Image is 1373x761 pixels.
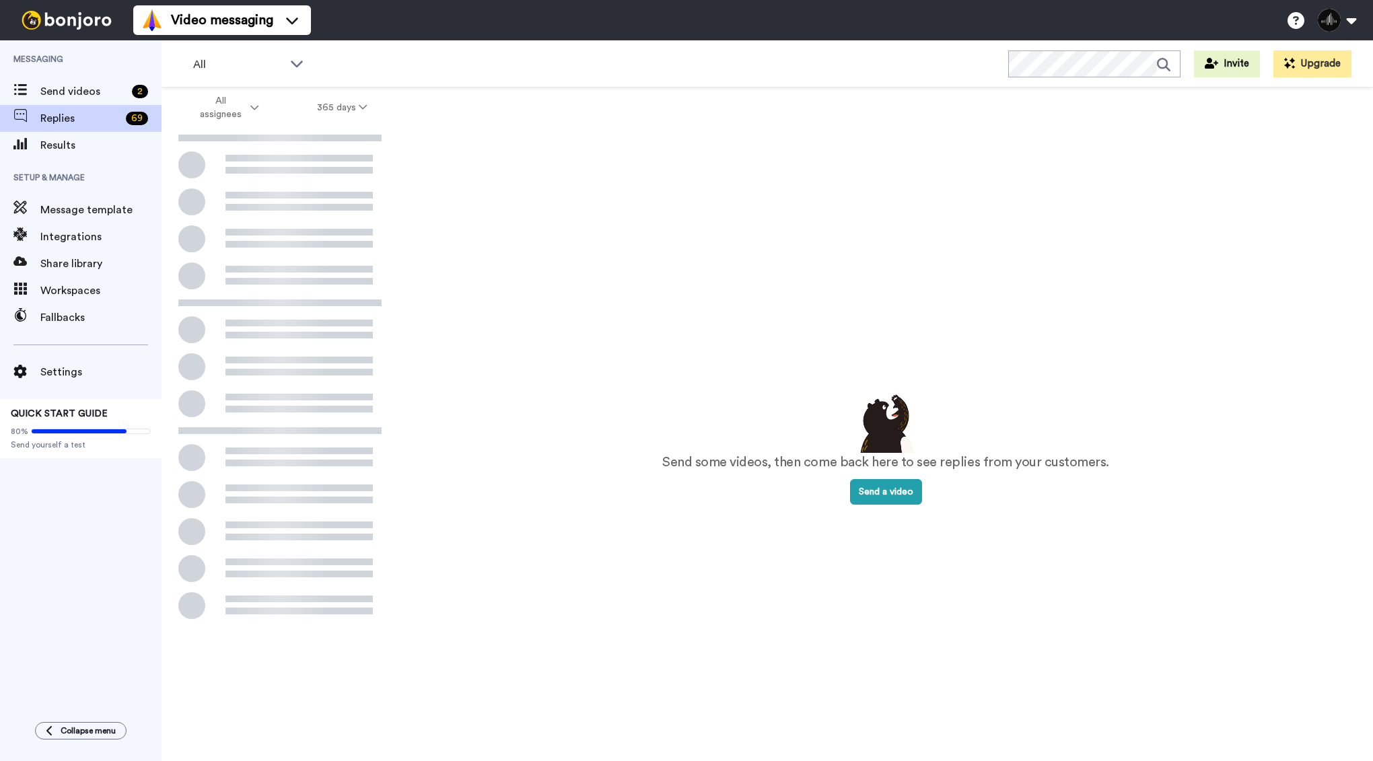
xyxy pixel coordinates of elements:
[852,391,919,453] img: results-emptystates.png
[141,9,163,31] img: vm-color.svg
[193,57,283,73] span: All
[850,487,922,497] a: Send a video
[1194,50,1260,77] button: Invite
[40,202,162,218] span: Message template
[11,439,151,450] span: Send yourself a test
[126,112,148,125] div: 69
[61,725,116,736] span: Collapse menu
[288,96,396,120] button: 365 days
[132,85,148,98] div: 2
[40,310,162,326] span: Fallbacks
[40,256,162,272] span: Share library
[40,229,162,245] span: Integrations
[40,110,120,126] span: Replies
[193,94,248,121] span: All assignees
[40,83,127,100] span: Send videos
[164,89,288,126] button: All assignees
[11,409,108,419] span: QUICK START GUIDE
[171,11,273,30] span: Video messaging
[662,453,1109,472] p: Send some videos, then come back here to see replies from your customers.
[40,283,162,299] span: Workspaces
[16,11,117,30] img: bj-logo-header-white.svg
[40,137,162,153] span: Results
[1273,50,1351,77] button: Upgrade
[11,426,28,437] span: 80%
[40,364,162,380] span: Settings
[850,479,922,505] button: Send a video
[35,722,127,739] button: Collapse menu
